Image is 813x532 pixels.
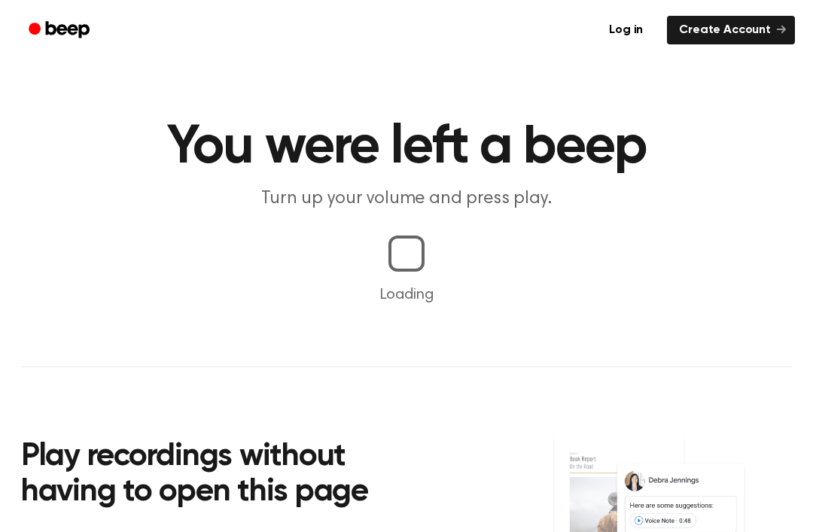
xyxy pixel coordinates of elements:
p: Loading [18,284,795,306]
p: Turn up your volume and press play. [117,187,696,211]
h1: You were left a beep [21,120,792,175]
h2: Play recordings without having to open this page [21,439,427,511]
a: Beep [18,16,103,45]
a: Create Account [667,16,795,44]
a: Log in [594,13,658,47]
